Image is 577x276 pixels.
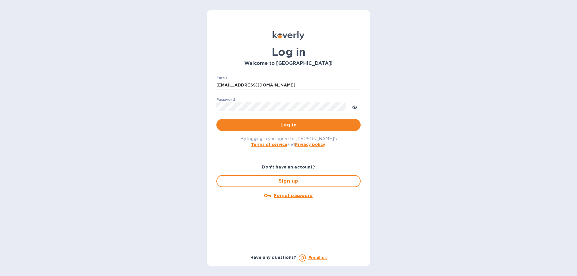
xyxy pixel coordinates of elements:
[216,61,361,66] h3: Welcome to [GEOGRAPHIC_DATA]!
[216,81,361,90] input: Enter email address
[274,193,313,198] u: Forgot password
[308,255,327,260] a: Email us
[240,136,337,147] span: By logging in you agree to [PERSON_NAME]'s and .
[216,98,235,102] label: Password
[216,76,227,80] label: Email
[222,177,355,185] span: Sign up
[216,119,361,131] button: Log in
[349,101,361,113] button: toggle password visibility
[216,175,361,187] button: Sign up
[221,121,356,129] span: Log in
[250,255,296,260] b: Have any questions?
[262,165,315,169] b: Don't have an account?
[216,46,361,58] h1: Log in
[251,142,287,147] a: Terms of service
[273,31,304,40] img: Koverly
[295,142,325,147] a: Privacy policy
